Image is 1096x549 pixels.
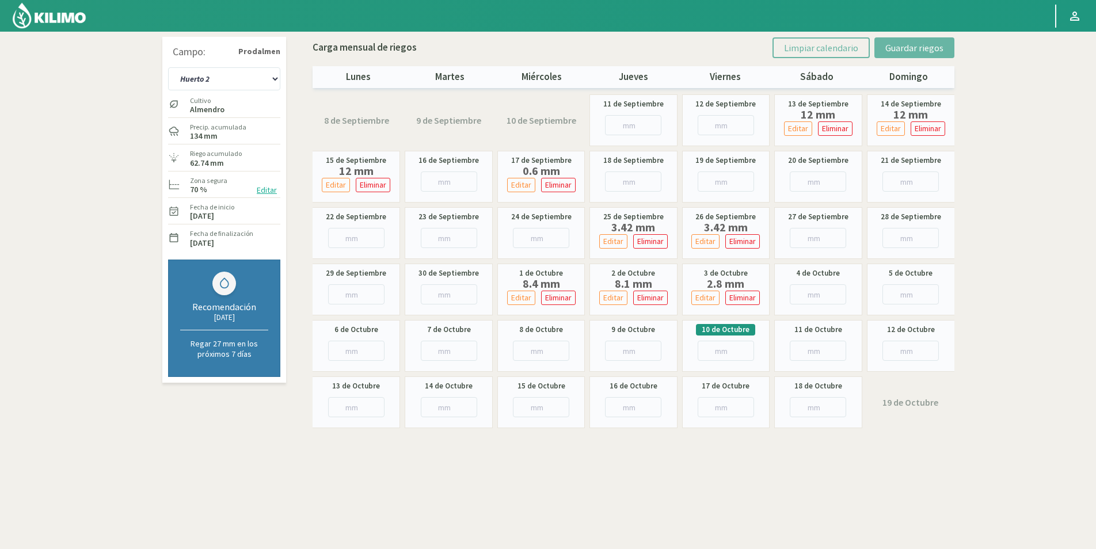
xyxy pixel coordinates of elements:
[328,397,385,417] input: mm
[190,176,227,186] label: Zona segura
[190,159,224,167] label: 62.74 mm
[190,186,207,193] label: 70 %
[790,228,846,248] input: mm
[418,268,479,279] label: 30 de Septiembre
[794,324,842,335] label: 11 de Octubre
[507,178,535,192] button: Editar
[679,70,771,85] p: viernes
[190,212,214,220] label: [DATE]
[332,380,380,392] label: 13 de Octubre
[704,268,748,279] label: 3 de Octubre
[729,291,756,304] p: Eliminar
[771,70,862,85] p: sábado
[788,155,848,166] label: 20 de Septiembre
[882,284,939,304] input: mm
[190,132,218,140] label: 134 mm
[881,211,941,223] label: 28 de Septiembre
[610,380,657,392] label: 16 de Octubre
[588,70,679,85] p: jueves
[637,291,664,304] p: Eliminar
[326,155,386,166] label: 15 de Septiembre
[421,341,477,361] input: mm
[863,70,954,85] p: domingo
[772,37,870,58] button: Limpiar calendario
[729,235,756,248] p: Eliminar
[511,291,531,304] p: Editar
[596,223,671,232] label: 3.42 mm
[725,234,760,249] button: Eliminar
[603,291,623,304] p: Editar
[698,115,754,135] input: mm
[421,171,477,192] input: mm
[695,211,756,223] label: 26 de Septiembre
[691,291,720,305] button: Editar
[416,113,481,127] label: 9 de Septiembre
[180,338,268,359] p: Regar 27 mm en los próximos 7 días
[882,228,939,248] input: mm
[425,380,473,392] label: 14 de Octubre
[519,324,563,335] label: 8 de Octubre
[328,228,385,248] input: mm
[328,284,385,304] input: mm
[334,324,378,335] label: 6 de Octubre
[784,121,812,136] button: Editar
[881,155,941,166] label: 21 de Septiembre
[404,70,496,85] p: martes
[180,312,268,322] div: [DATE]
[695,235,716,248] p: Editar
[881,122,901,135] p: Editar
[633,291,668,305] button: Eliminar
[545,291,572,304] p: Eliminar
[541,178,576,192] button: Eliminar
[541,291,576,305] button: Eliminar
[190,96,224,106] label: Cultivo
[698,171,754,192] input: mm
[511,178,531,192] p: Editar
[788,122,808,135] p: Editar
[190,202,234,212] label: Fecha de inicio
[421,397,477,417] input: mm
[702,380,749,392] label: 17 de Octubre
[695,155,756,166] label: 19 de Septiembre
[603,98,664,110] label: 11 de Septiembre
[180,301,268,312] div: Recomendación
[822,122,848,135] p: Eliminar
[421,228,477,248] input: mm
[882,171,939,192] input: mm
[784,42,858,54] span: Limpiar calendario
[881,98,941,110] label: 14 de Septiembre
[796,268,840,279] label: 4 de Octubre
[605,115,661,135] input: mm
[603,235,623,248] p: Editar
[790,341,846,361] input: mm
[190,122,246,132] label: Precip. acumulada
[190,239,214,247] label: [DATE]
[790,284,846,304] input: mm
[328,341,385,361] input: mm
[596,279,671,288] label: 8.1 mm
[877,121,905,136] button: Editar
[427,324,471,335] label: 7 de Octubre
[313,40,417,55] p: Carga mensual de riegos
[322,178,350,192] button: Editar
[313,70,404,85] p: lunes
[545,178,572,192] p: Eliminar
[326,268,386,279] label: 29 de Septiembre
[603,211,664,223] label: 25 de Septiembre
[418,155,479,166] label: 16 de Septiembre
[691,234,720,249] button: Editar
[599,291,627,305] button: Editar
[874,37,954,58] button: Guardar riegos
[504,279,579,288] label: 8.4 mm
[507,113,576,127] label: 10 de Septiembre
[887,324,935,335] label: 12 de Octubre
[818,121,853,136] button: Eliminar
[605,397,661,417] input: mm
[790,397,846,417] input: mm
[611,324,655,335] label: 9 de Octubre
[507,291,535,305] button: Editar
[421,284,477,304] input: mm
[356,178,390,192] button: Eliminar
[633,234,668,249] button: Eliminar
[882,341,939,361] input: mm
